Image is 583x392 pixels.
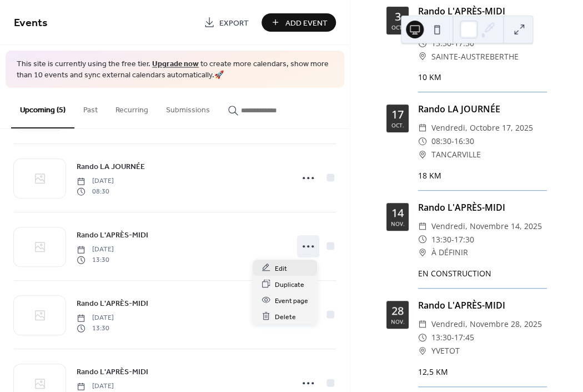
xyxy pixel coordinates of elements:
[77,298,148,310] span: Rando L'APRÈS-MIDI
[275,295,308,306] span: Event page
[431,317,542,331] span: vendredi, novembre 28, 2025
[391,221,405,226] div: nov.
[77,186,114,196] span: 08:30
[418,331,427,344] div: ​
[454,233,474,246] span: 17:30
[77,255,114,265] span: 13:30
[395,11,401,22] div: 3
[418,121,427,135] div: ​
[451,135,454,148] span: -
[219,17,249,29] span: Export
[418,71,547,83] div: 10 KM
[418,344,427,358] div: ​
[152,57,199,72] a: Upgrade now
[391,319,405,324] div: nov.
[262,13,336,32] button: Add Event
[275,262,287,274] span: Edit
[391,122,404,128] div: oct.
[431,220,542,233] span: vendredi, novembre 14, 2025
[77,230,148,241] span: Rando L'APRÈS-MIDI
[77,176,114,186] span: [DATE]
[418,299,547,312] div: Rando L'APRÈS-MIDI
[391,305,404,316] div: 28
[77,323,114,333] span: 13:30
[454,135,474,148] span: 16:30
[451,331,454,344] span: -
[418,148,427,161] div: ​
[431,121,533,135] span: vendredi, octobre 17, 2025
[77,365,148,378] a: Rando L'APRÈS-MIDI
[431,331,451,344] span: 13:30
[418,50,427,63] div: ​
[391,109,404,120] div: 17
[454,331,474,344] span: 17:45
[11,88,74,128] button: Upcoming (5)
[77,297,148,310] a: Rando L'APRÈS-MIDI
[451,233,454,246] span: -
[157,88,219,127] button: Submissions
[391,207,404,219] div: 14
[418,170,547,181] div: 18 KM
[418,4,547,18] div: Rando L'APRÈS-MIDI
[418,366,547,378] div: 12,5 KM
[77,229,148,241] a: Rando L'APRÈS-MIDI
[195,13,257,32] a: Export
[275,279,304,290] span: Duplicate
[285,17,328,29] span: Add Event
[17,59,333,81] span: This site is currently using the free tier. to create more calendars, show more than 10 events an...
[77,366,148,378] span: Rando L'APRÈS-MIDI
[77,161,145,173] span: Rando LA JOURNÉE
[431,246,468,259] span: À DÉFINIR
[77,381,114,391] span: [DATE]
[418,233,427,246] div: ​
[431,50,519,63] span: SAINTE-AUSTREBERTHE
[391,24,404,30] div: oct.
[77,313,114,323] span: [DATE]
[77,245,114,255] span: [DATE]
[418,267,547,279] div: EN CONSTRUCTION
[418,317,427,331] div: ​
[275,311,296,322] span: Delete
[418,246,427,259] div: ​
[418,201,547,214] div: Rando L'APRÈS-MIDI
[431,135,451,148] span: 08:30
[74,88,107,127] button: Past
[431,344,460,358] span: YVETOT
[14,12,48,34] span: Events
[418,135,427,148] div: ​
[431,233,451,246] span: 13:30
[431,148,481,161] span: TANCARVILLE
[107,88,157,127] button: Recurring
[418,220,427,233] div: ​
[77,160,145,173] a: Rando LA JOURNÉE
[418,102,547,116] div: Rando LA JOURNÉE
